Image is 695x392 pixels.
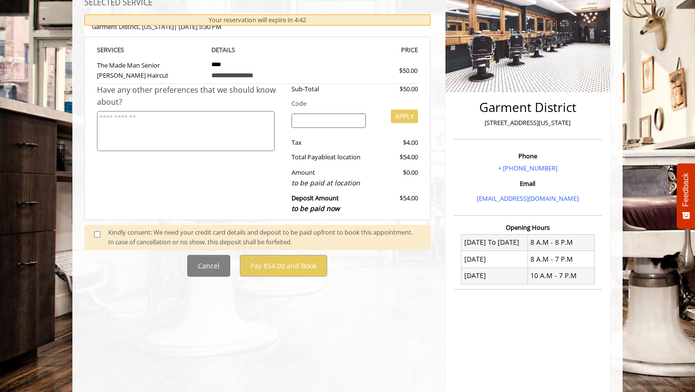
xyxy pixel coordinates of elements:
b: Garment District | [DATE] 5:30 PM [92,22,222,31]
td: 8 A.M - 7 P.M [528,251,594,267]
th: SERVICE [97,44,204,56]
td: [DATE] [461,251,528,267]
span: at location [330,153,361,161]
div: Code [284,98,418,109]
td: [DATE] [461,267,528,284]
p: [STREET_ADDRESS][US_STATE] [456,118,599,128]
span: , [US_STATE] [139,22,174,31]
span: to be paid now [292,204,340,213]
div: $4.00 [373,138,417,148]
a: [EMAIL_ADDRESS][DOMAIN_NAME] [477,194,579,203]
td: 8 A.M - 8 P.M [528,234,594,251]
div: Amount [284,168,374,188]
th: DETAILS [204,44,311,56]
h3: Email [456,180,599,187]
h3: Phone [456,153,599,159]
div: $50.00 [373,84,417,94]
button: Pay $54.00 and Book [240,255,327,277]
td: The Made Man Senior [PERSON_NAME] Haircut [97,55,204,84]
button: Cancel [187,255,230,277]
div: $50.00 [364,66,417,76]
div: Sub-Total [284,84,374,94]
div: $54.00 [373,193,417,214]
td: 10 A.M - 7 P.M [528,267,594,284]
th: PRICE [311,44,418,56]
div: Tax [284,138,374,148]
span: S [121,45,124,54]
td: [DATE] To [DATE] [461,234,528,251]
div: $0.00 [373,168,417,188]
div: Have any other preferences that we should know about? [97,84,284,109]
b: Deposit Amount [292,194,340,213]
div: $54.00 [373,152,417,162]
button: APPLY [391,110,418,123]
div: Kindly consent: We need your credit card details and deposit to be paid upfront to book this appo... [108,227,421,248]
h2: Garment District [456,100,599,114]
div: Your reservation will expire in 4:42 [84,14,431,26]
div: to be paid at location [292,178,366,188]
div: Total Payable [284,152,374,162]
span: Feedback [681,173,690,207]
a: + [PHONE_NUMBER] [498,164,557,172]
button: Feedback - Show survey [677,163,695,229]
h3: Opening Hours [454,224,602,231]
